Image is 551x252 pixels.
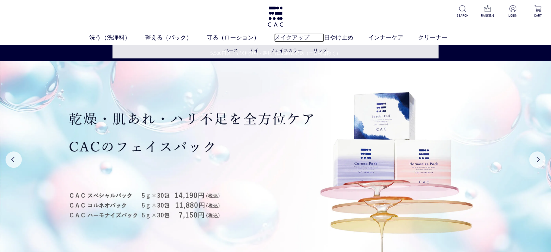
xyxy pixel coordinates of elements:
div: キーワード流入 [76,39,105,43]
a: RANKING [480,5,496,18]
div: ドメイン: [DOMAIN_NAME] [17,17,75,23]
a: 守る（ローション） [207,33,274,42]
a: リップ [313,48,327,53]
div: ドメイン概要 [29,39,54,43]
a: フェイスカラー [270,48,302,53]
a: ベース [224,48,238,53]
img: website_grey.svg [10,17,16,23]
a: アイ [249,48,259,53]
button: Previous [6,151,22,168]
p: SEARCH [454,13,470,18]
img: logo [267,7,284,27]
a: CART [530,5,546,18]
a: 整える（パック） [145,33,207,42]
a: インナーケア [368,33,418,42]
a: LOGIN [505,5,521,18]
div: v 4.0.25 [18,10,32,16]
p: LOGIN [505,13,521,18]
p: RANKING [480,13,496,18]
a: メイクアップ [274,33,324,42]
button: Next [529,151,545,168]
img: tab_domain_overview_orange.svg [22,39,27,44]
a: SEARCH [454,5,470,18]
a: クリーナー [418,33,462,42]
img: tab_keywords_by_traffic_grey.svg [68,39,74,44]
p: CART [530,13,546,18]
a: 日やけ止め [324,33,368,42]
a: 5,500円以上で送料無料・最短当日16時迄発送（土日祝は除く） [0,50,551,57]
img: logo_orange.svg [10,10,16,16]
a: 洗う（洗浄料） [89,33,145,42]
